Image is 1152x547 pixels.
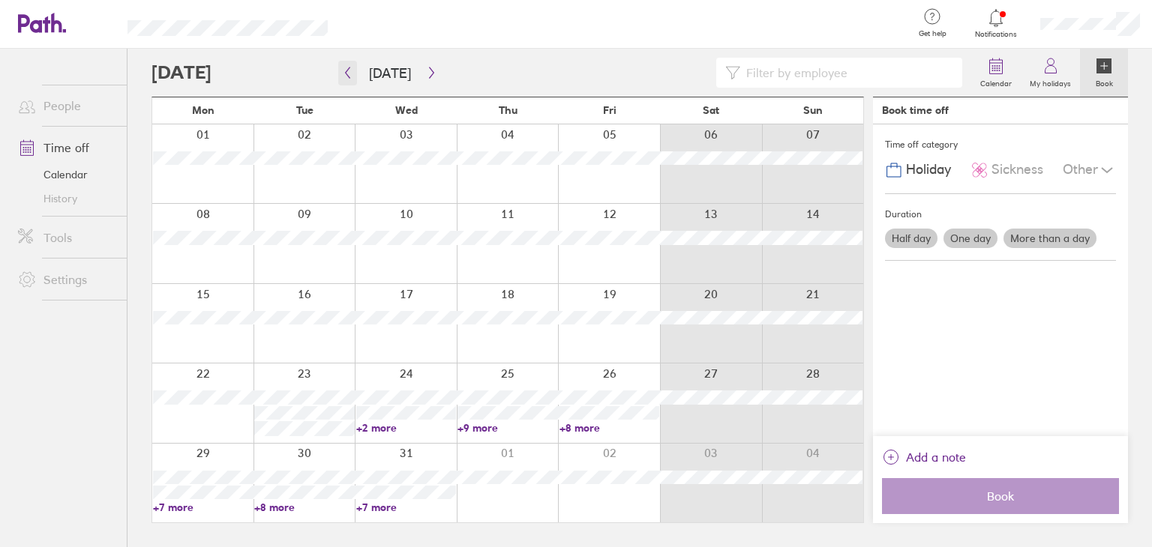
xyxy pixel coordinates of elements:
a: +9 more [457,421,557,435]
span: Book [892,489,1108,503]
label: Calendar [971,75,1021,88]
label: My holidays [1021,75,1080,88]
a: +7 more [153,501,253,514]
a: Time off [6,133,127,163]
label: More than a day [1003,229,1096,248]
span: Sickness [991,162,1043,178]
div: Duration [885,203,1116,226]
span: Fri [603,104,616,116]
a: +2 more [356,421,456,435]
span: Tue [296,104,313,116]
a: Calendar [6,163,127,187]
span: Get help [908,29,957,38]
span: Sat [703,104,719,116]
span: Notifications [972,30,1021,39]
button: [DATE] [357,61,423,85]
span: Wed [395,104,418,116]
a: Calendar [971,49,1021,97]
a: +7 more [356,501,456,514]
div: Time off category [885,133,1116,156]
label: Book [1087,75,1122,88]
div: Book time off [882,104,949,116]
span: Add a note [906,445,966,469]
span: Thu [499,104,517,116]
label: Half day [885,229,937,248]
input: Filter by employee [740,58,953,87]
span: Holiday [906,162,951,178]
span: Mon [192,104,214,116]
a: +8 more [559,421,659,435]
a: +8 more [254,501,354,514]
a: Book [1080,49,1128,97]
a: Notifications [972,7,1021,39]
a: History [6,187,127,211]
div: Other [1063,156,1116,184]
a: My holidays [1021,49,1080,97]
span: Sun [803,104,823,116]
button: Book [882,478,1119,514]
button: Add a note [882,445,966,469]
a: People [6,91,127,121]
a: Tools [6,223,127,253]
a: Settings [6,265,127,294]
label: One day [943,229,997,248]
